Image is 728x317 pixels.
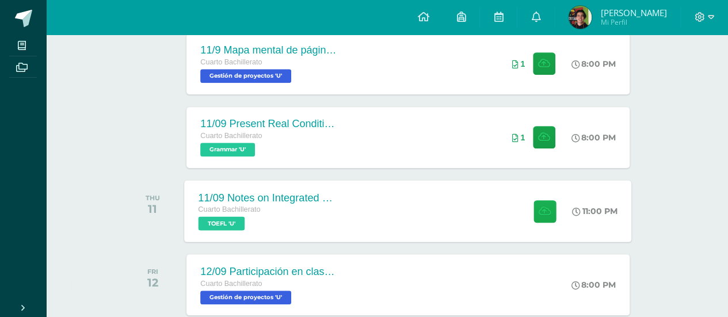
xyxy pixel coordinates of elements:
[199,192,338,204] div: 11/09 Notes on Integrated Writing
[200,132,262,140] span: Cuarto Bachillerato
[571,59,616,69] div: 8:00 PM
[200,118,338,130] div: 11/09 Present Real Conditional Exercise
[569,6,592,29] img: b1b5c3d4f8297bb08657cb46f4e7b43e.png
[520,133,525,142] span: 1
[200,143,255,156] span: Grammar 'U'
[200,44,338,56] div: 11/9 Mapa mental de página 112 y 113
[571,280,616,290] div: 8:00 PM
[146,194,160,202] div: THU
[600,17,666,27] span: Mi Perfil
[520,59,525,68] span: 1
[146,202,160,216] div: 11
[200,58,262,66] span: Cuarto Bachillerato
[199,216,245,230] span: TOEFL 'U'
[571,132,616,143] div: 8:00 PM
[200,69,291,83] span: Gestión de proyectos 'U'
[512,59,525,68] div: Archivos entregados
[600,7,666,18] span: [PERSON_NAME]
[199,205,261,213] span: Cuarto Bachillerato
[512,133,525,142] div: Archivos entregados
[573,206,618,216] div: 11:00 PM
